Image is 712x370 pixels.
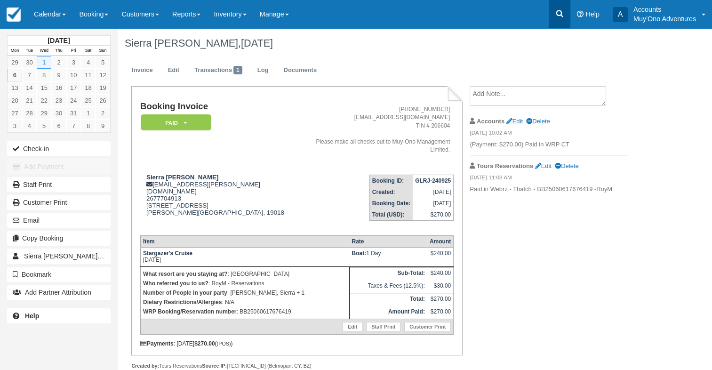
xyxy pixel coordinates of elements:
strong: Tours Reservations [477,162,533,169]
a: 8 [37,69,51,81]
a: Transactions1 [187,61,249,80]
a: Staff Print [7,177,111,192]
a: 29 [8,56,22,69]
th: Sub-Total: [349,267,427,280]
p: Paid in Webrz - Thatch - BB25060617676419 -RoyM [470,185,628,194]
p: Accounts [633,5,696,14]
strong: Number of People in your party [143,290,227,296]
h1: Sierra [PERSON_NAME], [125,38,645,49]
a: 3 [8,120,22,132]
a: Delete [555,162,578,169]
td: [DATE] [413,186,454,198]
a: Customer Print [7,195,111,210]
a: Delete [526,118,550,125]
a: Paid [140,114,208,131]
em: [DATE] 10:02 AM [470,129,628,139]
p: : BB25060617676419 [143,307,347,316]
a: 1 [37,56,51,69]
a: 20 [8,94,22,107]
button: Add Partner Attribution [7,285,111,300]
small: (POS) [217,341,231,346]
a: Staff Print [366,322,400,331]
span: Help [585,10,600,18]
button: Email [7,213,111,228]
div: Tours Reservations [TECHNICAL_ID] (Belmopan, CY, BZ) [131,362,462,370]
th: Created: [369,186,413,198]
a: Log [250,61,276,80]
span: 1 [233,66,242,74]
a: 30 [51,107,66,120]
a: 27 [8,107,22,120]
i: Help [577,11,584,17]
td: $30.00 [427,280,454,293]
td: $270.00 [427,293,454,306]
a: Edit [161,61,186,80]
a: 21 [22,94,37,107]
strong: Created by: [131,363,159,369]
a: 25 [81,94,96,107]
strong: GLRJ-240925 [415,177,451,184]
a: 15 [37,81,51,94]
a: 24 [66,94,81,107]
span: 1 [99,252,108,261]
h1: Booking Invoice [140,102,301,112]
a: 30 [22,56,37,69]
a: Sierra [PERSON_NAME] 1 [7,249,111,264]
a: 5 [96,56,110,69]
a: 17 [66,81,81,94]
th: Booking ID: [369,175,413,187]
th: Tue [22,46,37,56]
td: [DATE] [413,198,454,209]
th: Sat [81,46,96,56]
p: : N/A [143,298,347,307]
strong: Source IP: [202,363,227,369]
th: Rate [349,235,427,247]
img: checkfront-main-nav-mini-logo.png [7,8,21,22]
a: Edit [535,162,552,169]
a: 31 [66,107,81,120]
a: 29 [37,107,51,120]
th: Mon [8,46,22,56]
span: Sierra [PERSON_NAME] [24,252,104,260]
p: : [PERSON_NAME], Sierra + 1 [143,288,347,298]
a: 5 [37,120,51,132]
strong: Stargazer's Cruise [143,250,192,257]
a: 26 [96,94,110,107]
strong: What resort are you staying at? [143,271,227,277]
strong: $270.00 [194,340,215,347]
a: 3 [66,56,81,69]
a: 11 [81,69,96,81]
strong: WRP Booking/Reservation number [143,308,236,315]
strong: Dietary Restrictions/Allergies [143,299,222,306]
td: $270.00 [413,209,454,221]
a: 13 [8,81,22,94]
a: 8 [81,120,96,132]
a: 18 [81,81,96,94]
a: Edit [343,322,362,331]
div: A [613,7,628,22]
a: 14 [22,81,37,94]
strong: Accounts [477,118,504,125]
button: Bookmark [7,267,111,282]
a: 10 [66,69,81,81]
p: : RoyM - Reservations [143,279,347,288]
em: Paid [141,114,211,131]
div: : [DATE] ( ) [140,340,454,347]
p: : [GEOGRAPHIC_DATA] [143,269,347,279]
a: 7 [22,69,37,81]
th: Booking Date: [369,198,413,209]
td: [DATE] [140,247,349,266]
th: Sun [96,46,110,56]
a: 9 [51,69,66,81]
strong: Boat [352,250,366,257]
a: 6 [51,120,66,132]
td: $270.00 [427,306,454,319]
strong: Who referred you to us? [143,280,208,287]
address: + [PHONE_NUMBER] [EMAIL_ADDRESS][DOMAIN_NAME] TIN # 206604 Please make all checks out to Muy-Ono ... [304,105,450,154]
td: $240.00 [427,267,454,280]
a: Help [7,308,111,323]
a: 12 [96,69,110,81]
a: 1 [81,107,96,120]
strong: Sierra [PERSON_NAME] [146,174,218,181]
a: 16 [51,81,66,94]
